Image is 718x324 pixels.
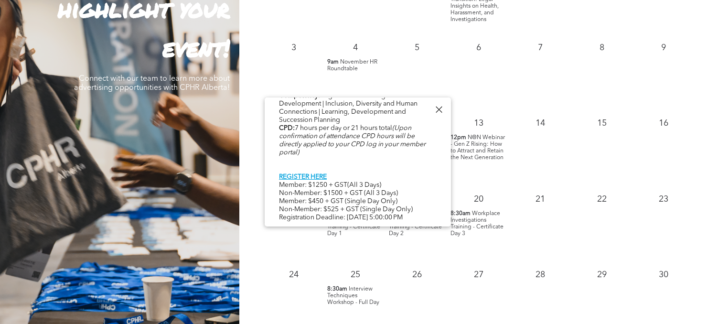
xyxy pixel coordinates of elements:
[389,211,442,237] span: Workplace Investigations Training - Certificate Day 2
[470,191,487,208] p: 20
[532,191,549,208] p: 21
[408,39,426,56] p: 5
[655,191,672,208] p: 23
[532,115,549,132] p: 14
[470,39,487,56] p: 6
[347,266,364,283] p: 25
[450,135,505,161] span: N@N Webinar - Gen Z Rising: How to Attract and Retain the Next Generation
[327,59,377,72] span: November HR Roundtable
[593,266,611,283] p: 29
[532,266,549,283] p: 28
[327,59,339,65] span: 9am
[450,211,504,237] span: Workplace Investigations Training - Certificate Day 3
[470,266,487,283] p: 27
[450,210,471,217] span: 8:30am
[279,125,295,131] b: CPD:
[593,115,611,132] p: 15
[327,211,380,237] span: Workplace Investigations Training - Certificate Day 1
[450,134,466,141] span: 12pm
[327,286,347,292] span: 8:30am
[655,39,672,56] p: 9
[285,39,302,56] p: 3
[285,266,302,283] p: 24
[655,266,672,283] p: 30
[532,39,549,56] p: 7
[408,266,426,283] p: 26
[327,286,379,305] span: Interview Techniques Workshop - Full Day
[655,115,672,132] p: 16
[593,39,611,56] p: 8
[470,115,487,132] p: 13
[347,39,364,56] p: 4
[279,173,327,180] a: REGISTER HERE
[74,75,230,92] span: Connect with our team to learn more about advertising opportunities with CPHR Alberta!
[593,191,611,208] p: 22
